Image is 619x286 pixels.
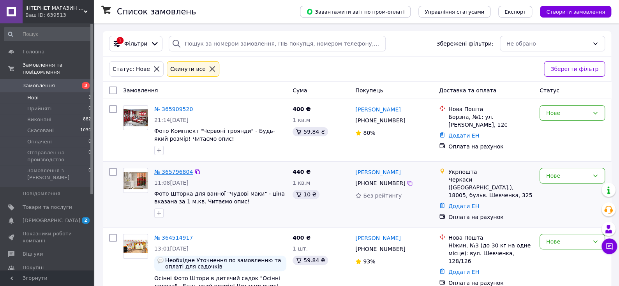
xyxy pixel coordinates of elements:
div: Cкинути все [169,65,207,73]
span: 3 [82,82,90,89]
span: [PHONE_NUMBER] [355,246,405,252]
span: Головна [23,48,44,55]
span: Скасовані [27,127,54,134]
span: Покупці [23,264,44,271]
span: Товари та послуги [23,204,72,211]
span: 0 [88,167,91,181]
a: Фото Комплект "Червоні троянди" - Будь-який розмір! Читаємо опис! [154,128,275,142]
a: Фото Шторка для ванної "Чудові маки" - ціна вказана за 1 м.кв. Читаємо опис! [154,191,285,205]
span: 1 кв.м [293,117,310,123]
a: № 364514917 [154,235,193,241]
div: Оплата на рахунок [448,213,533,221]
button: Чат з покупцем [601,238,617,254]
button: Зберегти фільтр [544,61,605,77]
span: Доставка та оплата [439,87,496,94]
div: Нове [546,109,589,117]
span: Без рейтингу [363,192,402,199]
a: № 365796804 [154,169,193,175]
span: 0 [88,105,91,112]
div: 59.84 ₴ [293,127,328,136]
span: 0 [88,149,91,163]
span: 0 [88,138,91,145]
span: 13:01[DATE] [154,245,189,252]
a: Додати ЕН [448,132,479,139]
span: Створити замовлення [546,9,605,15]
div: Борзна, №1: ул. [PERSON_NAME], 12є [448,113,533,129]
div: Не обрано [506,39,589,48]
span: Замовлення з [PERSON_NAME] [27,167,88,181]
div: Укрпошта [448,168,533,176]
span: 93% [363,258,375,265]
span: Збережені фільтри: [436,40,493,48]
span: Замовлення [123,87,158,94]
img: Фото товару [123,109,148,127]
span: 400 ₴ [293,106,310,112]
span: 1 кв.м [293,180,310,186]
span: Завантажити звіт по пром-оплаті [306,8,404,15]
span: Замовлення [23,82,55,89]
span: Статус [540,87,559,94]
div: Нова Пошта [448,105,533,113]
span: [PHONE_NUMBER] [355,117,405,124]
span: Відгуки [23,251,43,258]
span: Виконані [27,116,51,123]
div: Нове [546,171,589,180]
span: 11:08[DATE] [154,180,189,186]
span: 1030 [80,127,91,134]
input: Пошук за номером замовлення, ПІБ покупця, номером телефону, Email, номером накладної [169,36,386,51]
span: Управління статусами [425,9,484,15]
a: Додати ЕН [448,269,479,275]
span: Оплачені [27,138,52,145]
input: Пошук [4,27,92,41]
div: Ваш ID: 639513 [25,12,93,19]
span: Отправлен на производство [27,149,88,163]
span: 882 [83,116,91,123]
span: 80% [363,130,375,136]
span: Показники роботи компанії [23,230,72,244]
button: Експорт [498,6,533,18]
button: Створити замовлення [540,6,611,18]
span: Необхідне Уточнення по замовленню та оплаті для садочків [165,257,283,270]
span: 2 [82,217,90,224]
span: Зберегти фільтр [550,65,598,73]
a: Створити замовлення [532,8,611,14]
div: Ніжин, №3 (до 30 кг на одне місце): вул. Шевченка, 128/126 [448,242,533,265]
a: Додати ЕН [448,203,479,209]
a: [PERSON_NAME] [355,106,400,113]
span: Прийняті [27,105,51,112]
button: Управління статусами [418,6,490,18]
span: [PHONE_NUMBER] [355,180,405,186]
span: 1 шт. [293,245,308,252]
a: [PERSON_NAME] [355,168,400,176]
button: Завантажити звіт по пром-оплаті [300,6,411,18]
img: Фото товару [123,172,148,189]
span: Повідомлення [23,190,60,197]
span: Замовлення та повідомлення [23,62,93,76]
img: Фото товару [123,240,148,253]
div: Статус: Нове [111,65,152,73]
div: Нова Пошта [448,234,533,242]
div: 10 ₴ [293,190,319,199]
span: 440 ₴ [293,169,310,175]
span: 400 ₴ [293,235,310,241]
span: 3 [88,94,91,101]
a: Фото товару [123,234,148,259]
div: Черкаси ([GEOGRAPHIC_DATA].), 18005, бульв. Шевченка, 325 [448,176,533,199]
span: 21:14[DATE] [154,117,189,123]
span: ІНТЕРНЕТ МАГАЗИН "3D - ФОТО ІНТЕР’ЄРНИЙ ДЕКОР, ІНТЕР’ЄРНИЙ ТЕКСТИЛЬ" [25,5,84,12]
div: Оплата на рахунок [448,143,533,150]
span: Експорт [504,9,526,15]
a: [PERSON_NAME] [355,234,400,242]
span: Покупець [355,87,383,94]
span: Cума [293,87,307,94]
div: Нове [546,237,589,246]
span: Фільтри [124,40,147,48]
div: 59.84 ₴ [293,256,328,265]
span: Нові [27,94,39,101]
a: Фото товару [123,105,148,130]
a: № 365909520 [154,106,193,112]
h1: Список замовлень [117,7,196,16]
img: :speech_balloon: [157,257,164,263]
